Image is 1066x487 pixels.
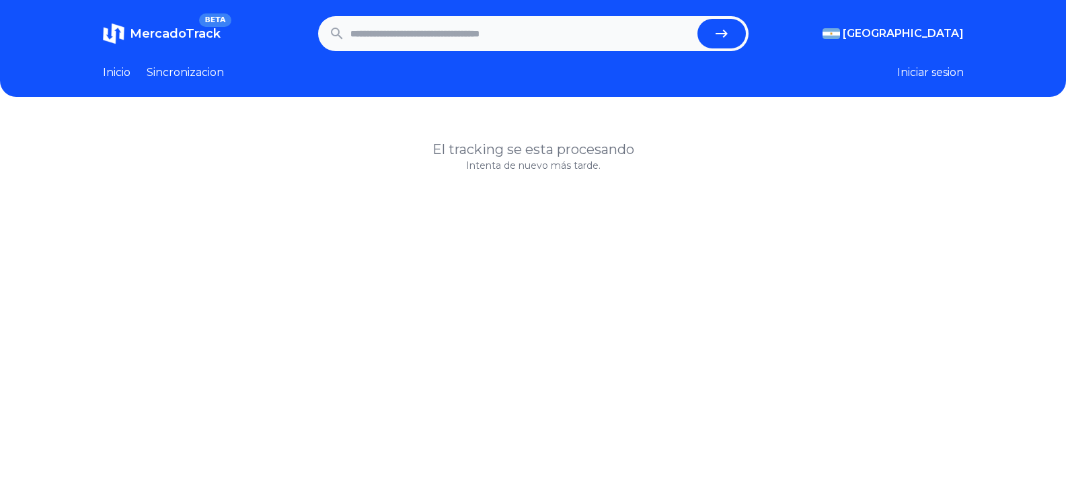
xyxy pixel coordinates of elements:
[130,26,221,41] span: MercadoTrack
[103,159,964,172] p: Intenta de nuevo más tarde.
[823,28,840,39] img: Argentina
[897,65,964,81] button: Iniciar sesion
[103,140,964,159] h1: El tracking se esta procesando
[147,65,224,81] a: Sincronizacion
[103,65,130,81] a: Inicio
[843,26,964,42] span: [GEOGRAPHIC_DATA]
[103,23,221,44] a: MercadoTrackBETA
[823,26,964,42] button: [GEOGRAPHIC_DATA]
[103,23,124,44] img: MercadoTrack
[199,13,231,27] span: BETA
